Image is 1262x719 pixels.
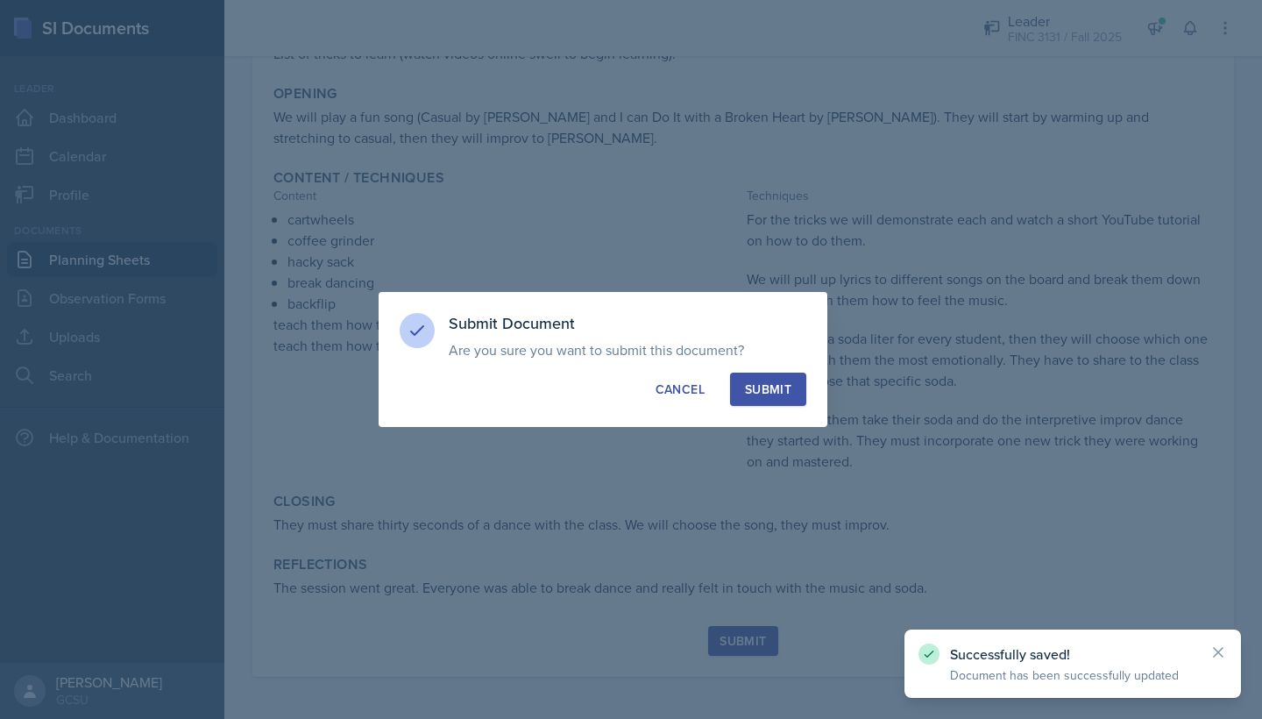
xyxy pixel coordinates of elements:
div: Submit [745,381,791,398]
h3: Submit Document [449,313,806,334]
div: Cancel [656,381,705,398]
button: Submit [730,373,806,406]
p: Document has been successfully updated [950,666,1195,684]
button: Cancel [641,373,720,406]
p: Successfully saved! [950,645,1195,663]
p: Are you sure you want to submit this document? [449,341,806,359]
